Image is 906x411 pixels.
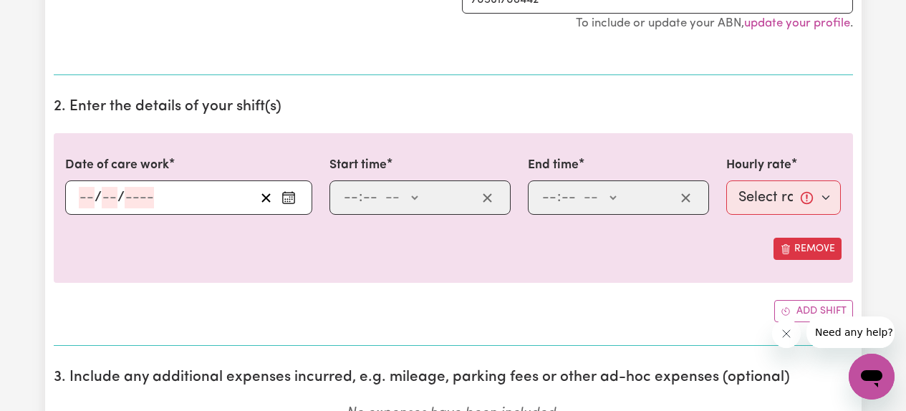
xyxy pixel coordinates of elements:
[329,156,387,175] label: Start time
[117,190,125,205] span: /
[343,187,359,208] input: --
[54,98,853,116] h2: 2. Enter the details of your shift(s)
[541,187,557,208] input: --
[576,17,853,29] small: To include or update your ABN, .
[557,190,561,205] span: :
[744,17,850,29] a: update your profile
[102,187,117,208] input: --
[528,156,579,175] label: End time
[65,156,169,175] label: Date of care work
[255,187,277,208] button: Clear date
[806,316,895,348] iframe: Message from company
[362,187,378,208] input: --
[95,190,102,205] span: /
[359,190,362,205] span: :
[772,319,801,348] iframe: Close message
[849,354,895,400] iframe: Button to launch messaging window
[54,369,853,387] h2: 3. Include any additional expenses incurred, e.g. mileage, parking fees or other ad-hoc expenses ...
[726,156,791,175] label: Hourly rate
[79,187,95,208] input: --
[277,187,300,208] button: Enter the date of care work
[774,300,853,322] button: Add another shift
[774,238,842,260] button: Remove this shift
[125,187,154,208] input: ----
[561,187,577,208] input: --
